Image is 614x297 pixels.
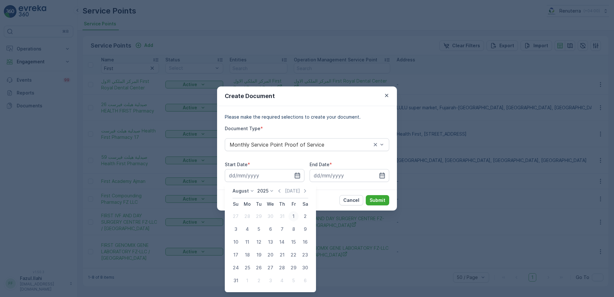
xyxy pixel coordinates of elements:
p: Create Document [225,92,275,101]
input: dd/mm/yyyy [310,169,389,182]
div: 28 [277,263,287,273]
div: 8 [288,224,299,234]
div: 2 [254,275,264,286]
p: Please make the required selections to create your document. [225,114,389,120]
div: 6 [265,224,276,234]
th: Monday [241,198,253,210]
div: 14 [277,237,287,247]
div: 19 [254,250,264,260]
div: 4 [242,224,252,234]
div: 13 [265,237,276,247]
div: 20 [265,250,276,260]
div: 23 [300,250,310,260]
div: 3 [265,275,276,286]
div: 3 [231,224,241,234]
div: 18 [242,250,252,260]
div: 7 [277,224,287,234]
div: 22 [288,250,299,260]
div: 10 [231,237,241,247]
div: 30 [300,263,310,273]
p: 2025 [257,188,268,194]
div: 9 [300,224,310,234]
div: 5 [288,275,299,286]
div: 25 [242,263,252,273]
div: 21 [277,250,287,260]
div: 5 [254,224,264,234]
div: 30 [265,211,276,221]
th: Saturday [299,198,311,210]
div: 4 [277,275,287,286]
div: 31 [277,211,287,221]
div: 31 [231,275,241,286]
th: Thursday [276,198,288,210]
th: Wednesday [265,198,276,210]
div: 24 [231,263,241,273]
div: 26 [254,263,264,273]
button: Cancel [339,195,363,205]
div: 27 [231,211,241,221]
div: 15 [288,237,299,247]
label: End Date [310,162,329,167]
label: Start Date [225,162,248,167]
p: August [232,188,249,194]
div: 11 [242,237,252,247]
div: 1 [288,211,299,221]
button: Submit [366,195,389,205]
div: 16 [300,237,310,247]
label: Document Type [225,126,260,131]
p: [DATE] [285,188,300,194]
p: Submit [370,197,385,203]
p: Cancel [343,197,359,203]
th: Tuesday [253,198,265,210]
div: 6 [300,275,310,286]
div: 2 [300,211,310,221]
div: 27 [265,263,276,273]
div: 29 [288,263,299,273]
th: Sunday [230,198,241,210]
th: Friday [288,198,299,210]
div: 1 [242,275,252,286]
div: 12 [254,237,264,247]
div: 28 [242,211,252,221]
div: 29 [254,211,264,221]
input: dd/mm/yyyy [225,169,304,182]
div: 17 [231,250,241,260]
